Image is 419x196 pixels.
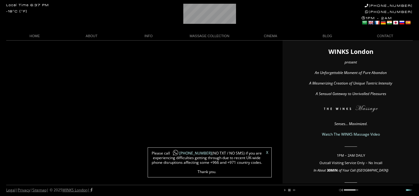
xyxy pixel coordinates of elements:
div: Local Time 6:37 PM [6,4,49,7]
a: CONTACT [356,32,413,40]
span: 1PM – 2AM DAILY [337,153,365,158]
a: Japanese [393,20,398,25]
a: Privacy [18,187,30,193]
a: mute [339,188,343,192]
a: WINKS London [62,187,87,193]
a: ABOUT [63,32,120,40]
span: 30 [327,168,331,172]
em: A Mesmerizing Creation of Unique Tantric Intensity [309,81,392,86]
em: of Your Call ([GEOGRAPHIC_DATA]) [339,168,388,172]
a: MASSAGE COLLECTION [177,32,242,40]
a: Spanish [405,20,411,25]
a: play [283,188,287,192]
a: Sitemap [32,187,47,193]
a: Watch The WINKS Massage Video [322,132,380,137]
a: [PHONE_NUMBER] [365,10,413,14]
img: The WINKS London Massage [305,105,396,115]
a: Next [405,189,413,191]
em: present [345,59,357,65]
a: French [374,20,380,25]
a: INFO [120,32,177,40]
p: ________ [289,143,413,147]
a: English [368,20,373,25]
div: | | | © 2025 | [6,185,92,195]
img: whatsapp-icon1.png [172,150,179,156]
a: Hindi [386,20,392,25]
a: German [380,20,386,25]
a: Russian [399,20,404,25]
h1: WINKS London [289,50,413,54]
a: X [266,151,268,155]
a: [PHONE_NUMBER] [170,150,212,156]
em: A Sensual Gateway to Unrivalled Pleasures [316,91,386,96]
a: [PHONE_NUMBER] [365,4,413,8]
span: Outcall Visiting Service Only – No Incall [319,160,382,165]
a: BLOG [299,32,356,40]
a: Legal [6,187,16,193]
a: stop [288,188,291,192]
em: In About [314,168,326,172]
a: HOME [6,32,63,40]
p: ________ [289,179,413,183]
a: Arabic [362,20,367,25]
strong: MIN [331,168,338,172]
em: An Unforgettable Moment of Pure Abandon [315,70,387,75]
span: Please call (NO TXT / NO SMS) if you are experiencing difficulties getting through due to recent ... [151,151,263,174]
div: 1PM - 2AM [362,16,413,26]
em: Senses… Maximized. [334,121,368,126]
a: CINEMA [242,32,299,40]
div: -18°C (°F) [6,10,27,13]
a: next [292,188,296,192]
